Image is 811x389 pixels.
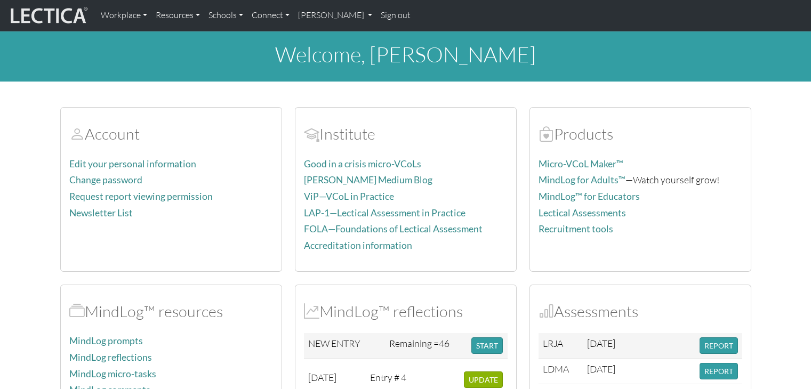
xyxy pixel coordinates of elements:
[69,368,156,379] a: MindLog micro-tasks
[539,124,554,143] span: Products
[439,337,449,349] span: 46
[69,124,85,143] span: Account
[539,158,623,169] a: Micro-VCoL Maker™
[539,302,554,321] span: Assessments
[376,4,415,27] a: Sign out
[587,363,615,375] span: [DATE]
[151,4,204,27] a: Resources
[304,174,432,185] a: [PERSON_NAME] Medium Blog
[97,4,151,27] a: Workplace
[304,125,508,143] h2: Institute
[700,363,738,379] button: REPORT
[587,337,615,349] span: [DATE]
[539,125,742,143] h2: Products
[69,158,196,169] a: Edit your personal information
[539,223,613,234] a: Recruitment tools
[204,4,247,27] a: Schools
[539,302,742,321] h2: Assessments
[8,5,88,26] img: lecticalive
[69,125,273,143] h2: Account
[469,375,498,384] span: UPDATE
[539,172,742,188] p: —Watch yourself grow!
[69,207,133,218] a: Newsletter List
[247,4,294,27] a: Connect
[464,371,503,388] button: UPDATE
[69,174,142,185] a: Change password
[69,302,85,321] span: MindLog™ resources
[294,4,376,27] a: [PERSON_NAME]
[539,191,640,202] a: MindLog™ for Educators
[304,333,386,359] td: NEW ENTRY
[304,240,412,251] a: Accreditation information
[471,337,503,354] button: START
[69,352,152,363] a: MindLog reflections
[304,158,421,169] a: Good in a crisis micro-VCoLs
[304,124,319,143] span: Account
[69,191,213,202] a: Request report viewing permission
[539,207,626,218] a: Lectical Assessments
[69,302,273,321] h2: MindLog™ resources
[304,223,483,234] a: FOLA—Foundations of Lectical Assessment
[539,333,583,359] td: LRJA
[539,359,583,384] td: LDMA
[304,302,319,321] span: MindLog
[700,337,738,354] button: REPORT
[539,174,625,185] a: MindLog for Adults™
[308,371,336,383] span: [DATE]
[385,333,467,359] td: Remaining =
[304,207,465,218] a: LAP-1—Lectical Assessment in Practice
[304,191,394,202] a: ViP—VCoL in Practice
[69,335,143,346] a: MindLog prompts
[304,302,508,321] h2: MindLog™ reflections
